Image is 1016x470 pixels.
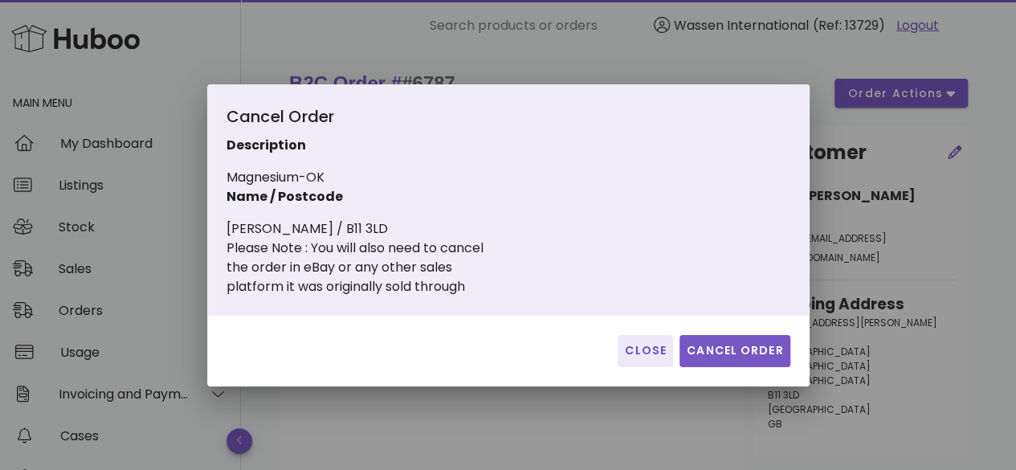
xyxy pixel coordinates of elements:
p: Description [226,136,587,155]
p: Name / Postcode [226,187,587,206]
span: Cancel Order [686,342,784,359]
button: Cancel Order [679,335,790,367]
div: Cancel Order [226,104,587,136]
button: Close [618,335,673,367]
div: Magnesium-OK [PERSON_NAME] / B11 3LD [226,104,587,296]
div: Please Note : You will also need to cancel the order in eBay or any other sales platform it was o... [226,239,587,296]
span: Close [624,342,667,359]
